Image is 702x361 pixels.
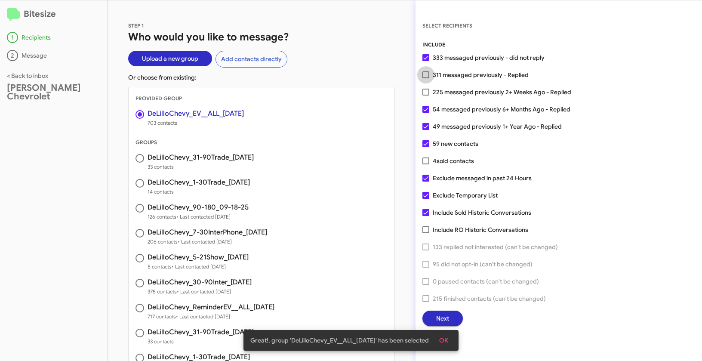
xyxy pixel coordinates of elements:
[148,179,250,186] h3: DeLilloChevy_1-30Trade_[DATE]
[148,238,267,246] span: 206 contacts
[172,263,226,270] span: • Last contacted [DATE]
[176,213,231,220] span: • Last contacted [DATE]
[148,119,244,127] span: 703 contacts
[148,287,252,296] span: 375 contacts
[7,72,48,80] a: < Back to inbox
[432,333,455,348] button: OK
[177,288,231,295] span: • Last contacted [DATE]
[433,225,528,235] span: Include RO Historic Conversations
[128,73,395,82] p: Or choose from existing:
[148,188,250,196] span: 14 contacts
[148,229,267,236] h3: DeLilloChevy_7-30InterPhone_[DATE]
[7,83,100,101] div: [PERSON_NAME] Chevrolet
[436,311,449,326] span: Next
[148,204,249,211] h3: DeLilloChevy_90-180_09-18-25
[178,238,232,245] span: • Last contacted [DATE]
[7,8,20,22] img: logo-minimal.svg
[422,40,695,49] div: INCLUDE
[128,22,144,29] span: STEP 1
[250,336,429,345] span: Great!, group 'DeLilloChevy_EV__ALL_[DATE]' has been selected
[128,30,395,44] h1: Who would you like to message?
[433,70,529,80] span: 311 messaged previously - Replied
[128,51,212,66] button: Upload a new group
[7,50,18,61] div: 2
[433,139,478,149] span: 59 new contacts
[216,51,287,68] button: Add contacts directly
[129,138,394,147] div: GROUPS
[148,337,254,346] span: 33 contacts
[439,333,448,348] span: OK
[433,104,570,114] span: 54 messaged previously 6+ Months Ago - Replied
[148,329,254,336] h3: DeLilloChevy_31-90Trade_[DATE]
[433,173,532,183] span: Exclude messaged in past 24 Hours
[148,312,274,321] span: 717 contacts
[433,190,498,201] span: Exclude Temporary List
[433,293,546,304] span: 215 finished contacts (can't be changed)
[148,304,274,311] h3: DeLilloChevy_ReminderEV__ALL_[DATE]
[433,276,539,287] span: 0 paused contacts (can't be changed)
[148,154,254,161] h3: DeLilloChevy_31-90Trade_[DATE]
[148,213,249,221] span: 126 contacts
[433,52,545,63] span: 333 messaged previously - did not reply
[433,87,571,97] span: 225 messaged previously 2+ Weeks Ago - Replied
[433,156,474,166] span: 4
[148,110,244,117] h3: DeLilloChevy_EV__ALL_[DATE]
[148,262,249,271] span: 5 contacts
[142,51,198,66] span: Upload a new group
[148,163,254,171] span: 33 contacts
[433,121,562,132] span: 49 messaged previously 1+ Year Ago - Replied
[437,157,474,165] span: sold contacts
[433,207,531,218] span: Include Sold Historic Conversations
[433,242,558,252] span: 133 replied not interested (can't be changed)
[176,313,230,320] span: • Last contacted [DATE]
[129,94,394,103] div: PROVIDED GROUP
[148,279,252,286] h3: DeLilloChevy_30-90Inter_[DATE]
[7,7,100,22] h2: Bitesize
[7,32,18,43] div: 1
[148,254,249,261] h3: DeLilloChevy_5-21Show_[DATE]
[7,50,100,61] div: Message
[422,22,472,29] span: SELECT RECIPIENTS
[7,32,100,43] div: Recipients
[148,354,250,361] h3: DeLilloChevy_1-30Trade_[DATE]
[422,311,463,326] button: Next
[433,259,533,269] span: 95 did not opt-in (can't be changed)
